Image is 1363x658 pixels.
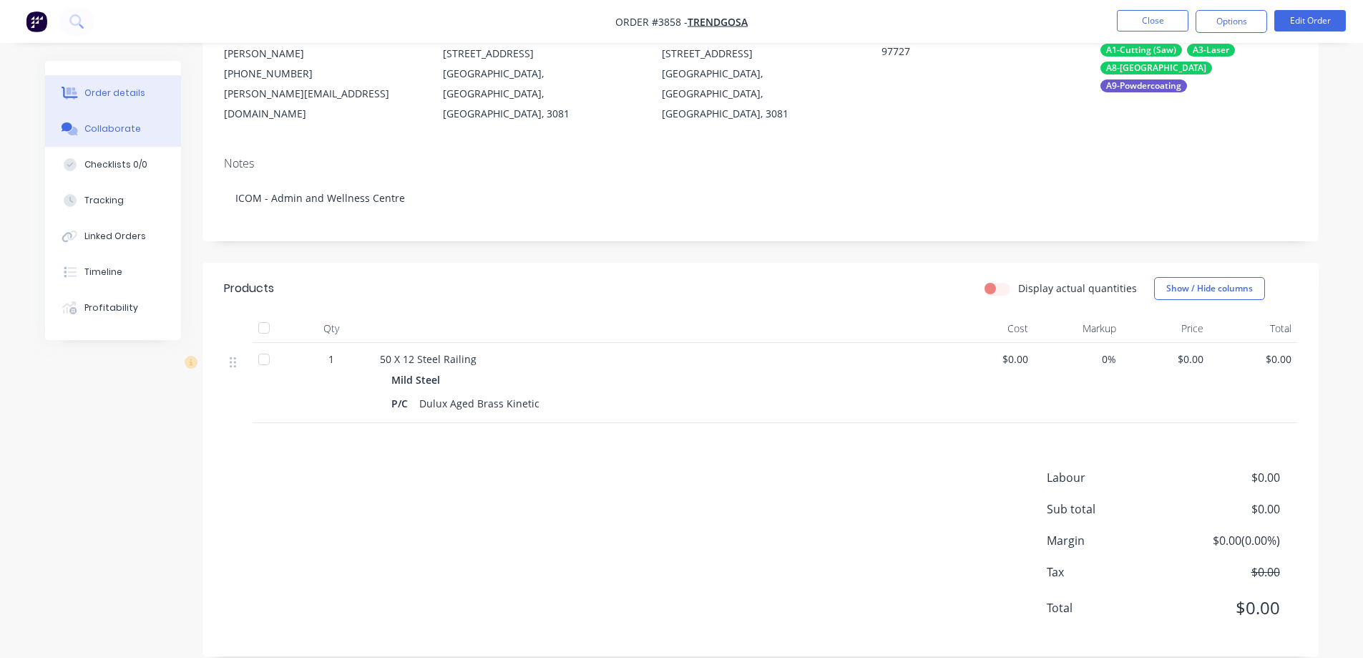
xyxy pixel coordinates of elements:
div: Products [224,280,274,297]
div: Timeline [84,266,122,279]
div: A1-Cutting (Saw) [1100,44,1182,57]
div: Checklists 0/0 [84,158,147,171]
div: Notes [224,157,1297,170]
button: Order details [45,75,181,111]
div: [GEOGRAPHIC_DATA], [GEOGRAPHIC_DATA], [GEOGRAPHIC_DATA], 3081 [443,64,639,124]
div: Linked Orders [84,230,146,243]
button: Tracking [45,183,181,218]
div: Mild Steel [391,369,446,390]
div: Total [1209,314,1297,343]
button: Edit Order [1274,10,1346,32]
div: Dulux Aged Brass Kinetic [414,393,545,414]
span: Margin [1047,532,1174,549]
div: [STREET_ADDRESS] [662,44,858,64]
span: 50 X 12 Steel Railing [380,352,477,366]
div: A3-Laser [1187,44,1235,57]
div: [STREET_ADDRESS][GEOGRAPHIC_DATA], [GEOGRAPHIC_DATA], [GEOGRAPHIC_DATA], 3081 [443,44,639,124]
label: Display actual quantities [1018,281,1137,296]
span: $0.00 [1173,595,1279,621]
span: $0.00 [952,352,1029,367]
div: Order details [84,87,145,100]
div: [PHONE_NUMBER] [224,64,420,84]
span: Labour [1047,469,1174,486]
span: $0.00 [1173,563,1279,581]
span: Total [1047,599,1174,616]
div: [PERSON_NAME] [224,44,420,64]
div: Tracking [84,194,124,207]
span: $0.00 [1173,469,1279,486]
span: Tax [1047,563,1174,581]
div: Cost [947,314,1035,343]
button: Options [1196,10,1267,33]
span: $0.00 [1215,352,1291,367]
div: A9-Powdercoating [1100,79,1187,92]
span: 1 [328,352,334,367]
button: Linked Orders [45,218,181,254]
span: Sub total [1047,500,1174,518]
a: Trendgosa [688,15,748,29]
span: $0.00 [1128,352,1204,367]
button: Show / Hide columns [1154,277,1265,300]
div: ICOM - Admin and Wellness Centre [224,176,1297,220]
button: Collaborate [45,111,181,147]
div: Collaborate [84,122,141,135]
div: Price [1122,314,1210,343]
button: Profitability [45,290,181,326]
div: [PERSON_NAME][EMAIL_ADDRESS][DOMAIN_NAME] [224,84,420,124]
div: Markup [1034,314,1122,343]
span: 0% [1040,352,1116,367]
div: [STREET_ADDRESS][GEOGRAPHIC_DATA], [GEOGRAPHIC_DATA], [GEOGRAPHIC_DATA], 3081 [662,44,858,124]
span: Order #3858 - [615,15,688,29]
span: $0.00 ( 0.00 %) [1173,532,1279,549]
div: 97727 [881,44,1060,64]
div: Profitability [84,301,138,314]
div: [GEOGRAPHIC_DATA], [GEOGRAPHIC_DATA], [GEOGRAPHIC_DATA], 3081 [662,64,858,124]
button: Close [1117,10,1188,32]
img: Factory [26,11,47,32]
span: $0.00 [1173,500,1279,518]
button: Timeline [45,254,181,290]
div: Qty [288,314,374,343]
div: A8-[GEOGRAPHIC_DATA] [1100,62,1212,74]
div: [PERSON_NAME][PHONE_NUMBER][PERSON_NAME][EMAIL_ADDRESS][DOMAIN_NAME] [224,44,420,124]
div: [STREET_ADDRESS] [443,44,639,64]
button: Checklists 0/0 [45,147,181,183]
div: P/C [391,393,414,414]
